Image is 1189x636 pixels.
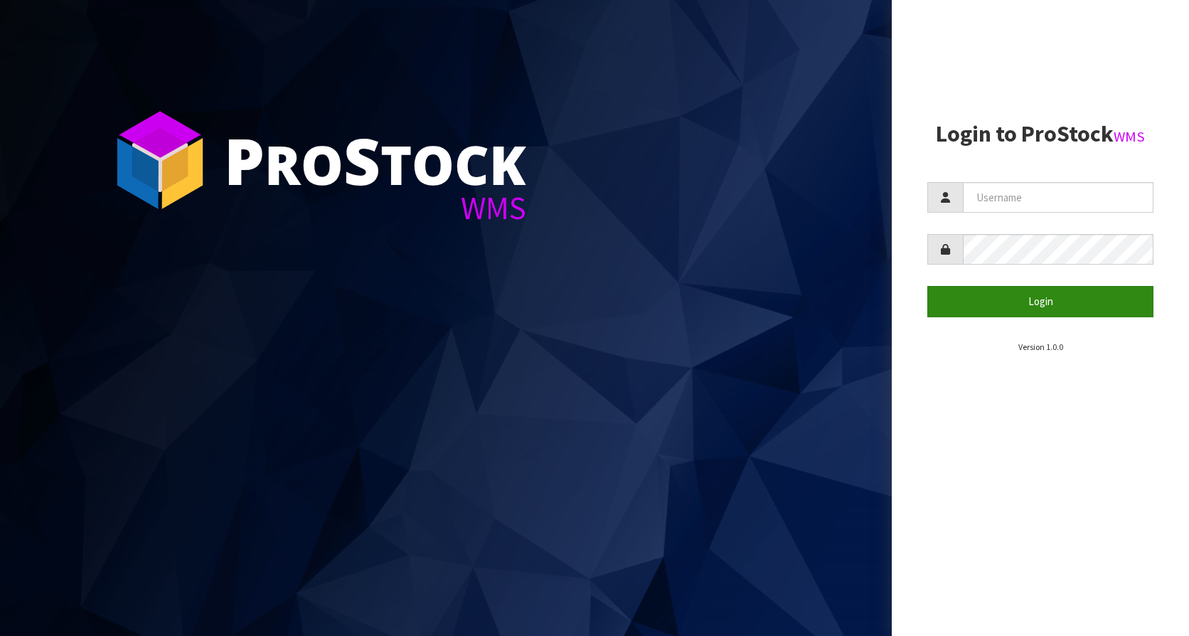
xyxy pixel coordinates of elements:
[224,117,265,203] span: P
[1018,341,1063,352] small: Version 1.0.0
[224,192,526,224] div: WMS
[107,107,213,213] img: ProStock Cube
[927,122,1153,147] h2: Login to ProStock
[1114,127,1145,146] small: WMS
[224,128,526,192] div: ro tock
[927,286,1153,317] button: Login
[963,182,1153,213] input: Username
[343,117,380,203] span: S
